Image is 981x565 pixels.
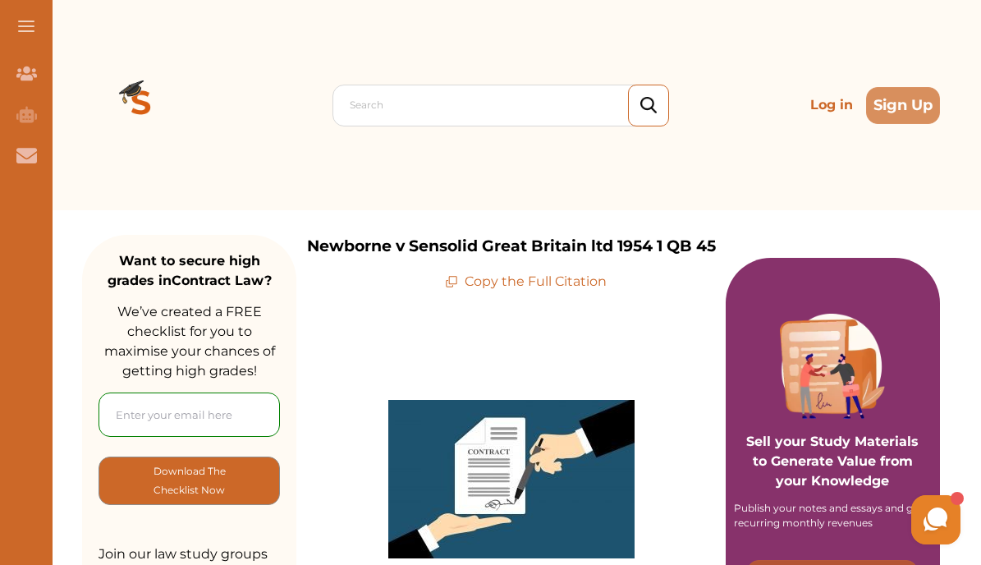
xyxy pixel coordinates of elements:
[82,46,200,164] img: Logo
[742,386,924,491] p: Sell your Study Materials to Generate Value from your Knowledge
[445,272,607,292] p: Copy the Full Citation
[132,462,246,500] p: Download The Checklist Now
[104,304,275,379] span: We’ve created a FREE checklist for you to maximise your chances of getting high grades!
[804,89,860,122] p: Log in
[307,235,716,259] p: Newborne v Sensolid Great Britain ltd 1954 1 QB 45
[108,253,272,288] strong: Want to secure high grades in Contract Law ?
[99,457,280,505] button: [object Object]
[866,87,940,124] button: Sign Up
[780,314,885,419] img: Purple card image
[640,97,657,114] img: search_icon
[587,491,965,549] iframe: HelpCrunch
[99,393,280,437] input: Enter your email here
[388,400,635,558] img: contract-4085336_1920-300x193.jpg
